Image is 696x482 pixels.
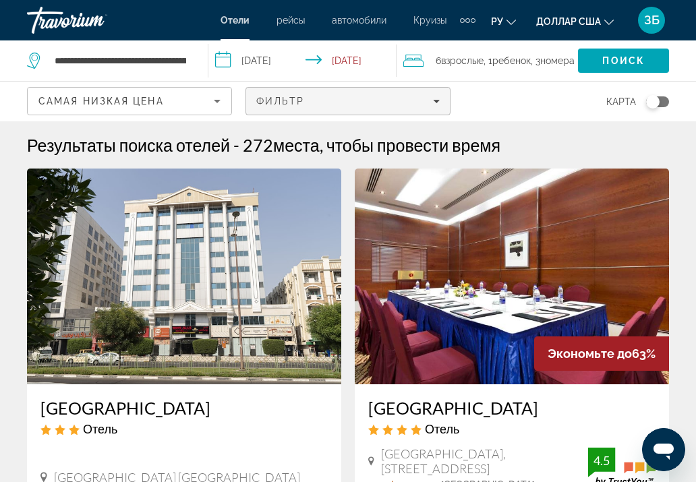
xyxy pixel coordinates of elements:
[636,96,669,108] button: Toggle map
[397,40,578,81] button: Travelers: 6 adults, 1 child
[606,92,636,111] span: карта
[233,135,239,155] span: -
[578,49,669,73] button: Search
[208,40,397,81] button: Select check in and out date
[27,135,230,155] h1: Результаты поиска отелей
[534,336,669,371] div: 63%
[484,51,531,70] span: , 1
[602,55,645,66] span: Поиск
[540,55,575,66] span: номера
[221,15,250,26] a: Отели
[588,452,615,469] div: 4.5
[368,421,656,436] div: 4 star Hotel
[536,16,601,27] font: доллар США
[368,398,656,418] a: [GEOGRAPHIC_DATA]
[642,428,685,471] iframe: Кнопка запуска окна обмена сообщениями
[536,11,614,31] button: Изменить валюту
[634,6,669,34] button: Меню пользователя
[256,96,305,107] span: Фильтр
[492,55,531,66] span: Ребенок
[40,398,328,418] a: [GEOGRAPHIC_DATA]
[381,446,588,476] span: [GEOGRAPHIC_DATA], [STREET_ADDRESS]
[355,169,669,384] img: Golden Sands Hotel & Residences
[644,13,660,27] font: ЗБ
[38,93,221,109] mat-select: Sort by
[27,169,341,384] img: Boonmax Hotel
[413,15,446,26] a: Круизы
[273,135,500,155] span: места, чтобы провести время
[425,421,459,436] span: Отель
[332,15,386,26] a: автомобили
[83,421,117,436] span: Отель
[441,55,484,66] span: Взрослые
[491,11,516,31] button: Изменить язык
[53,51,187,71] input: Search hotel destination
[436,51,484,70] span: 6
[277,15,305,26] a: рейсы
[38,96,164,107] span: Самая низкая цена
[245,87,451,115] button: Filters
[491,16,503,27] font: ру
[460,9,475,31] button: Дополнительные элементы навигации
[548,347,632,361] span: Экономьте до
[243,135,500,155] h2: 272
[40,421,328,436] div: 3 star Hotel
[531,51,575,70] span: , 3
[27,3,162,38] a: Травориум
